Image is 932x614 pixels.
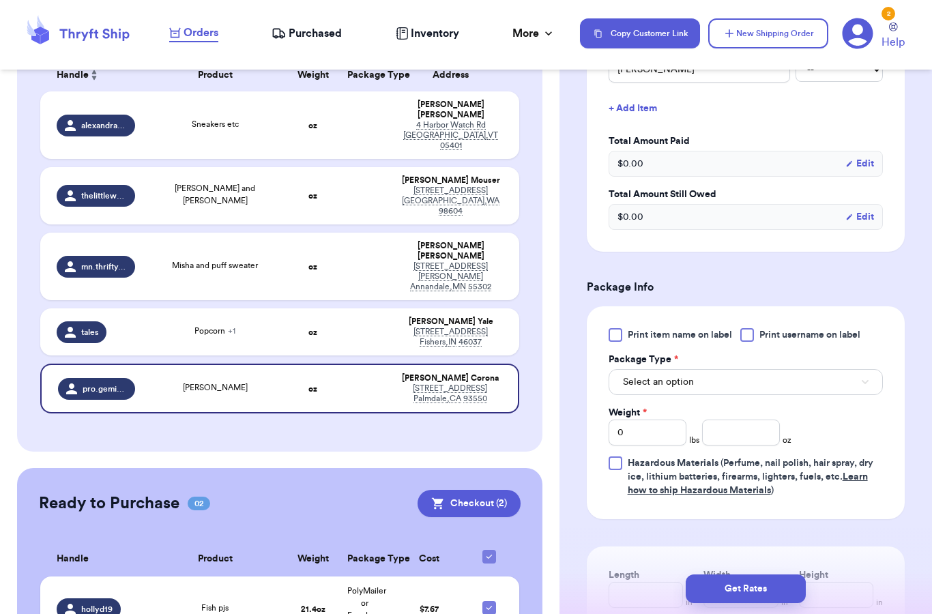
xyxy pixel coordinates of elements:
[686,574,806,603] button: Get Rates
[783,435,791,445] span: oz
[308,263,317,271] strong: oz
[194,327,235,335] span: Popcorn
[81,261,127,272] span: mn.thrifty.mama
[390,542,467,576] th: Cost
[759,328,860,342] span: Print username on label
[398,373,501,383] div: [PERSON_NAME] Corona
[192,120,239,128] span: Sneakers etc
[845,157,874,171] button: Edit
[628,458,718,468] span: Hazardous Materials
[83,383,127,394] span: pro.gemini23
[842,18,873,49] a: 2
[609,188,883,201] label: Total Amount Still Owed
[289,25,342,42] span: Purchased
[396,25,459,42] a: Inventory
[169,25,218,42] a: Orders
[183,383,248,392] span: [PERSON_NAME]
[628,458,873,495] span: (Perfume, nail polish, hair spray, dry ice, lithium batteries, firearms, lighters, fuels, etc. )
[287,542,339,576] th: Weight
[201,604,229,612] span: Fish pjs
[143,59,287,91] th: Product
[609,369,883,395] button: Select an option
[89,67,100,83] button: Sort ascending
[708,18,828,48] button: New Shipping Order
[882,23,905,50] a: Help
[272,25,342,42] a: Purchased
[689,435,699,445] span: lbs
[609,353,678,366] label: Package Type
[420,605,439,613] span: $ 7.67
[587,279,905,295] h3: Package Info
[339,542,391,576] th: Package Type
[580,18,700,48] button: Copy Customer Link
[308,121,317,130] strong: oz
[882,34,905,50] span: Help
[81,120,127,131] span: alexandranicaz
[882,7,895,20] div: 2
[287,59,339,91] th: Weight
[301,605,325,613] strong: 21.4 oz
[81,190,127,201] span: thelittlewardrobethrift
[398,100,503,120] div: [PERSON_NAME] [PERSON_NAME]
[398,317,503,327] div: [PERSON_NAME] Yale
[188,497,210,510] span: 02
[609,406,647,420] label: Weight
[308,192,317,200] strong: oz
[603,93,888,123] button: + Add Item
[617,210,643,224] span: $ 0.00
[398,241,503,261] div: [PERSON_NAME] [PERSON_NAME]
[184,25,218,41] span: Orders
[512,25,555,42] div: More
[172,261,258,269] span: Misha and puff sweater
[143,542,287,576] th: Product
[418,490,521,517] button: Checkout (2)
[228,327,235,335] span: + 1
[81,327,98,338] span: tales
[390,59,519,91] th: Address
[398,175,503,186] div: [PERSON_NAME] Mouser
[609,134,883,148] label: Total Amount Paid
[411,25,459,42] span: Inventory
[617,157,643,171] span: $ 0.00
[175,184,255,205] span: [PERSON_NAME] and [PERSON_NAME]
[57,68,89,83] span: Handle
[308,328,317,336] strong: oz
[339,59,391,91] th: Package Type
[308,385,317,393] strong: oz
[628,328,732,342] span: Print item name on label
[39,493,179,514] h2: Ready to Purchase
[57,552,89,566] span: Handle
[623,375,694,389] span: Select an option
[845,210,874,224] button: Edit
